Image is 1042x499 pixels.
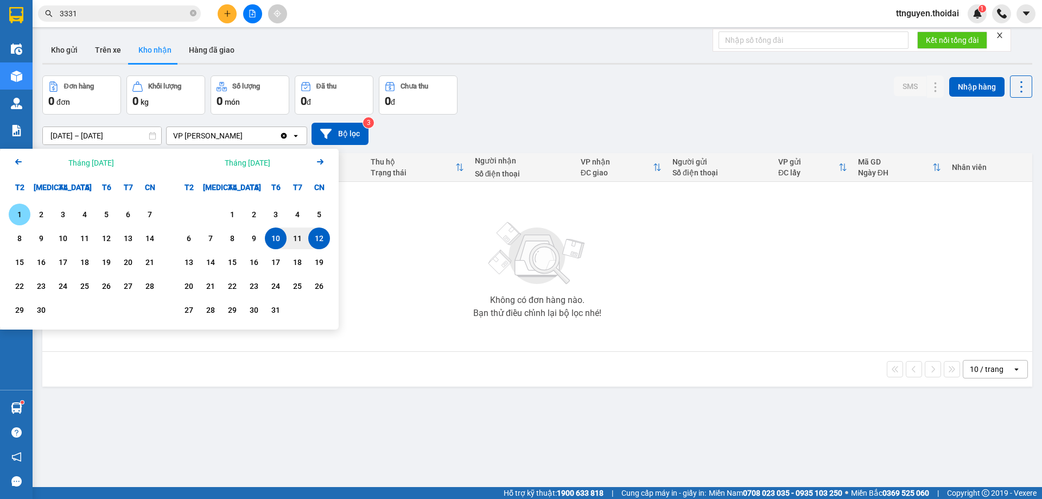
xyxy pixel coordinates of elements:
[52,251,74,273] div: Choose Thứ Tư, tháng 09 17 2025. It's available.
[224,10,231,17] span: plus
[139,251,161,273] div: Choose Chủ Nhật, tháng 09 21 2025. It's available.
[218,4,237,23] button: plus
[120,232,136,245] div: 13
[30,176,52,198] div: [MEDICAL_DATA]
[12,208,27,221] div: 1
[9,299,30,321] div: Choose Thứ Hai, tháng 09 29 2025. It's available.
[853,153,946,182] th: Toggle SortBy
[225,208,240,221] div: 1
[243,251,265,273] div: Choose Thứ Năm, tháng 10 16 2025. It's available.
[308,228,330,249] div: Selected end date. Chủ Nhật, tháng 10 12 2025. It's available.
[132,94,138,108] span: 0
[178,251,200,273] div: Choose Thứ Hai, tháng 10 13 2025. It's available.
[265,204,287,225] div: Choose Thứ Sáu, tháng 10 3 2025. It's available.
[30,299,52,321] div: Choose Thứ Ba, tháng 09 30 2025. It's available.
[672,157,767,166] div: Người gửi
[243,204,265,225] div: Choose Thứ Năm, tháng 10 2 2025. It's available.
[52,176,74,198] div: T4
[173,130,243,141] div: VP [PERSON_NAME]
[926,34,979,46] span: Kết nối tổng đài
[894,77,926,96] button: SMS
[246,304,262,317] div: 30
[190,9,196,19] span: close-circle
[120,208,136,221] div: 6
[9,251,30,273] div: Choose Thứ Hai, tháng 09 15 2025. It's available.
[55,232,71,245] div: 10
[504,487,603,499] span: Hỗ trợ kỹ thuật:
[178,228,200,249] div: Choose Thứ Hai, tháng 10 6 2025. It's available.
[221,228,243,249] div: Choose Thứ Tư, tháng 10 8 2025. It's available.
[221,251,243,273] div: Choose Thứ Tư, tháng 10 15 2025. It's available.
[225,157,270,168] div: Tháng [DATE]
[52,204,74,225] div: Choose Thứ Tư, tháng 09 3 2025. It's available.
[982,489,989,497] span: copyright
[30,251,52,273] div: Choose Thứ Ba, tháng 09 16 2025. It's available.
[475,156,570,165] div: Người nhận
[244,130,245,141] input: Selected VP Nguyễn Quốc Trị .
[120,256,136,269] div: 20
[34,232,49,245] div: 9
[9,204,30,225] div: Choose Thứ Hai, tháng 09 1 2025. It's available.
[200,228,221,249] div: Choose Thứ Ba, tháng 10 7 2025. It's available.
[858,157,932,166] div: Mã GD
[117,204,139,225] div: Choose Thứ Bảy, tháng 09 6 2025. It's available.
[9,228,30,249] div: Choose Thứ Hai, tháng 09 8 2025. It's available.
[30,228,52,249] div: Choose Thứ Ba, tháng 09 9 2025. It's available.
[178,299,200,321] div: Choose Thứ Hai, tháng 10 27 2025. It's available.
[9,7,23,23] img: logo-vxr
[203,232,218,245] div: 7
[937,487,939,499] span: |
[11,43,22,55] img: warehouse-icon
[743,489,842,497] strong: 0708 023 035 - 0935 103 250
[243,176,265,198] div: T5
[308,251,330,273] div: Choose Chủ Nhật, tháng 10 19 2025. It's available.
[312,208,327,221] div: 5
[34,208,49,221] div: 2
[621,487,706,499] span: Cung cấp máy in - giấy in:
[181,232,196,245] div: 6
[45,10,53,17] span: search
[997,9,1007,18] img: phone-icon
[139,228,161,249] div: Choose Chủ Nhật, tháng 09 14 2025. It's available.
[371,168,455,177] div: Trạng thái
[42,75,121,115] button: Đơn hàng0đơn
[295,75,373,115] button: Đã thu0đ
[249,10,256,17] span: file-add
[12,232,27,245] div: 8
[290,232,305,245] div: 11
[308,204,330,225] div: Choose Chủ Nhật, tháng 10 5 2025. It's available.
[96,204,117,225] div: Choose Thứ Sáu, tháng 09 5 2025. It's available.
[56,98,70,106] span: đơn
[672,168,767,177] div: Số điện thoại
[141,98,149,106] span: kg
[86,37,130,63] button: Trên xe
[973,9,982,18] img: icon-new-feature
[290,208,305,221] div: 4
[55,256,71,269] div: 17
[268,208,283,221] div: 3
[314,155,327,170] button: Next month.
[949,77,1005,97] button: Nhập hàng
[178,275,200,297] div: Choose Thứ Hai, tháng 10 20 2025. It's available.
[287,275,308,297] div: Choose Thứ Bảy, tháng 10 25 2025. It's available.
[11,427,22,438] span: question-circle
[74,251,96,273] div: Choose Thứ Năm, tháng 09 18 2025. It's available.
[9,176,30,198] div: T2
[43,127,161,144] input: Select a date range.
[126,75,205,115] button: Khối lượng0kg
[312,256,327,269] div: 19
[11,71,22,82] img: warehouse-icon
[120,280,136,293] div: 27
[490,296,584,305] div: Không có đơn hàng nào.
[246,232,262,245] div: 9
[225,232,240,245] div: 8
[225,98,240,106] span: món
[142,256,157,269] div: 21
[851,487,929,499] span: Miền Bắc
[203,280,218,293] div: 21
[391,98,395,106] span: đ
[7,47,101,85] span: Chuyển phát nhanh: [GEOGRAPHIC_DATA] - [GEOGRAPHIC_DATA]
[200,275,221,297] div: Choose Thứ Ba, tháng 10 21 2025. It's available.
[11,402,22,414] img: warehouse-icon
[363,117,374,128] sup: 3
